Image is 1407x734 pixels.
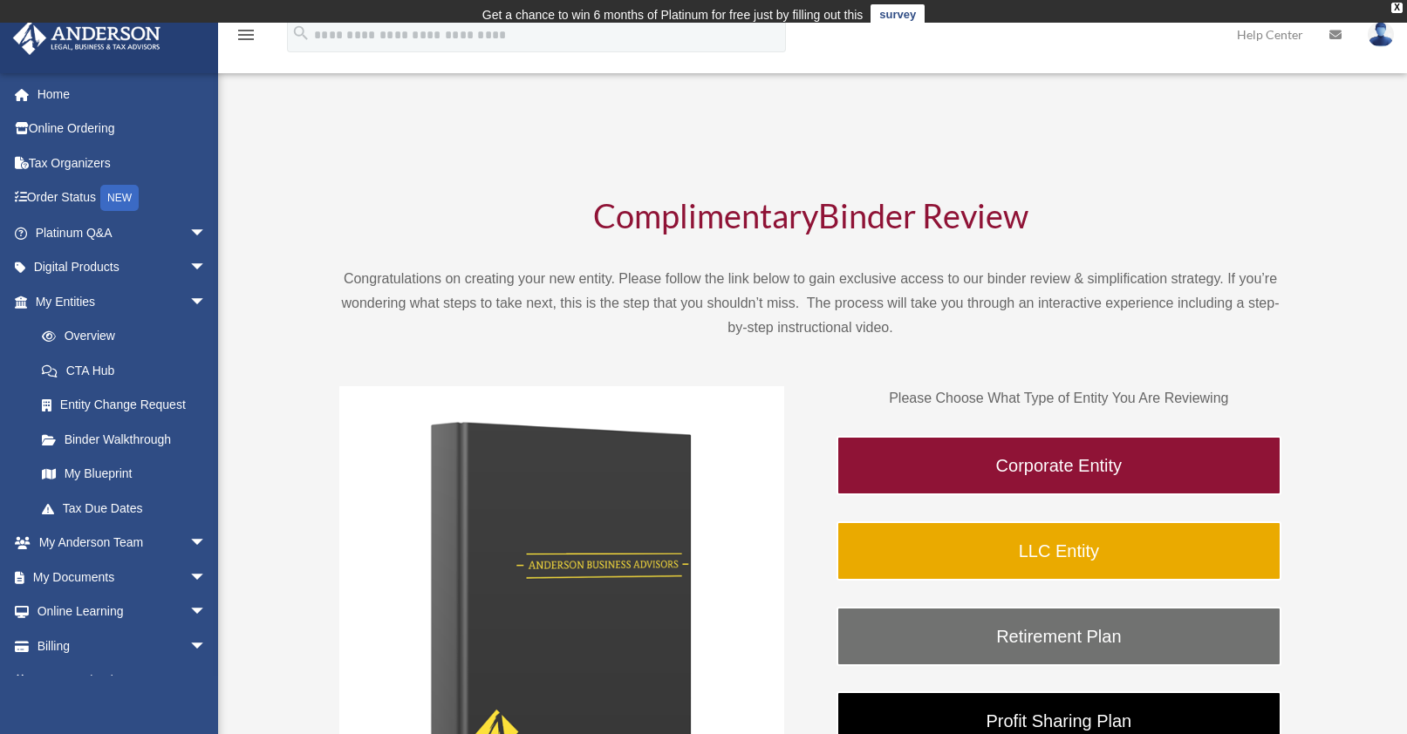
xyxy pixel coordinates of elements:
p: Please Choose What Type of Entity You Are Reviewing [837,386,1281,411]
a: Binder Walkthrough [24,422,224,457]
a: Online Learningarrow_drop_down [12,595,233,629]
a: menu [236,31,256,45]
a: Retirement Plan [837,607,1281,666]
i: menu [236,24,256,45]
div: Get a chance to win 6 months of Platinum for free just by filling out this [482,4,864,25]
span: Complimentary [593,195,818,235]
a: Overview [24,319,233,354]
a: Billingarrow_drop_down [12,629,233,663]
a: Digital Productsarrow_drop_down [12,250,233,285]
span: arrow_drop_down [189,250,224,286]
img: Anderson Advisors Platinum Portal [8,21,166,55]
a: Corporate Entity [837,436,1281,495]
a: My Documentsarrow_drop_down [12,560,233,595]
a: LLC Entity [837,521,1281,581]
span: arrow_drop_down [189,526,224,561]
a: Online Ordering [12,112,233,146]
a: Events Calendar [12,663,233,698]
span: Binder Review [818,195,1028,235]
img: User Pic [1368,22,1394,47]
a: survey [871,4,925,25]
a: Entity Change Request [24,388,233,423]
span: arrow_drop_down [189,284,224,320]
a: Home [12,77,233,112]
a: Tax Due Dates [24,491,233,526]
div: close [1391,3,1403,13]
a: CTA Hub [24,353,233,388]
a: My Entitiesarrow_drop_down [12,284,233,319]
div: NEW [100,185,139,211]
a: My Anderson Teamarrow_drop_down [12,526,233,561]
span: arrow_drop_down [189,629,224,664]
a: My Blueprint [24,457,233,492]
a: Tax Organizers [12,146,233,180]
span: arrow_drop_down [189,595,224,630]
a: Order StatusNEW [12,180,233,216]
span: arrow_drop_down [189,560,224,595]
i: search [291,24,311,43]
span: arrow_drop_down [189,215,224,251]
p: Congratulations on creating your new entity. Please follow the link below to gain exclusive acces... [339,267,1281,340]
a: Platinum Q&Aarrow_drop_down [12,215,233,250]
